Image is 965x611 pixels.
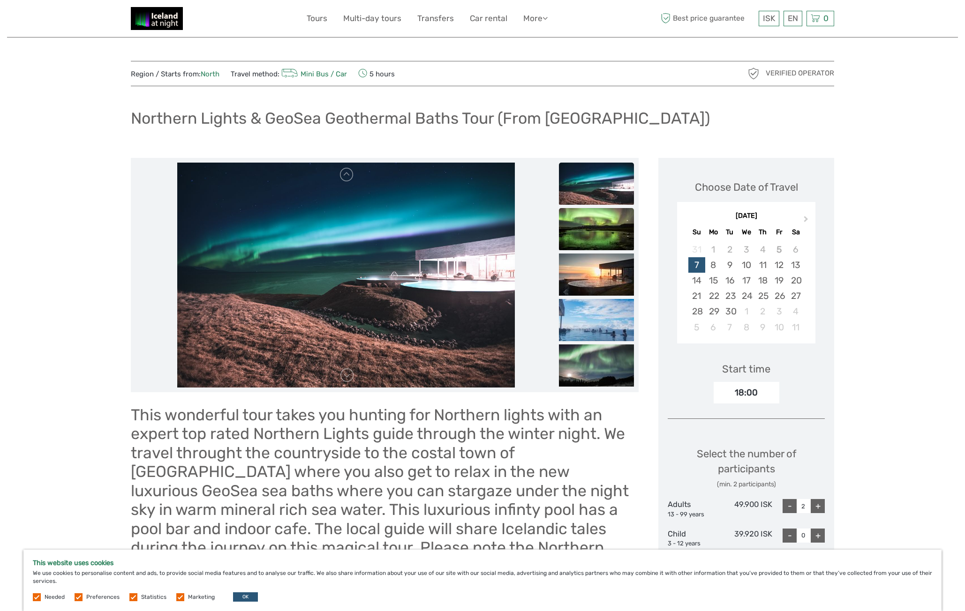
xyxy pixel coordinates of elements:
[668,447,825,489] div: Select the number of participants
[141,593,166,601] label: Statistics
[131,109,710,128] h1: Northern Lights & GeoSea Geothermal Baths Tour (From [GEOGRAPHIC_DATA])
[86,593,120,601] label: Preferences
[799,214,814,229] button: Next Month
[705,320,722,335] div: Choose Monday, October 6th, 2025
[668,510,720,519] div: 13 - 99 years
[523,12,548,25] a: More
[559,208,634,250] img: 42980dcd977949ef8587f85d740edc88_slider_thumbnail.jpeg
[811,529,825,543] div: +
[201,70,219,78] a: North
[233,592,258,602] button: OK
[177,163,515,387] img: 8052d1bc2a3c429ebfac931c174163e9_main_slider.jpeg
[754,288,771,304] div: Choose Thursday, September 25th, 2025
[787,288,804,304] div: Choose Saturday, September 27th, 2025
[677,211,815,221] div: [DATE]
[231,67,347,80] span: Travel method:
[559,344,634,387] img: b370ac2e9b1d44bcb0b9961899999e28_slider_thumbnail.jpeg
[738,288,754,304] div: Choose Wednesday, September 24th, 2025
[766,68,834,78] span: Verified Operator
[787,226,804,238] div: Sa
[668,539,720,548] div: 3 - 12 years
[783,499,797,513] div: -
[343,12,401,25] a: Multi-day tours
[705,304,722,319] div: Choose Monday, September 29th, 2025
[131,69,219,79] span: Region / Starts from:
[738,273,754,288] div: Choose Wednesday, September 17th, 2025
[754,320,771,335] div: Choose Thursday, October 9th, 2025
[705,288,722,304] div: Choose Monday, September 22nd, 2025
[783,529,797,543] div: -
[784,11,802,26] div: EN
[722,304,738,319] div: Choose Tuesday, September 30th, 2025
[771,242,787,257] div: Not available Friday, September 5th, 2025
[13,16,106,24] p: We're away right now. Please check back later!
[688,320,705,335] div: Choose Sunday, October 5th, 2025
[787,242,804,257] div: Not available Saturday, September 6th, 2025
[705,242,722,257] div: Not available Monday, September 1st, 2025
[771,320,787,335] div: Choose Friday, October 10th, 2025
[738,242,754,257] div: Not available Wednesday, September 3rd, 2025
[787,257,804,273] div: Choose Saturday, September 13th, 2025
[695,180,798,194] div: Choose Date of Travel
[787,273,804,288] div: Choose Saturday, September 20th, 2025
[754,242,771,257] div: Not available Thursday, September 4th, 2025
[705,226,722,238] div: Mo
[688,273,705,288] div: Choose Sunday, September 14th, 2025
[108,15,119,26] button: Open LiveChat chat widget
[470,12,507,25] a: Car rental
[658,11,756,26] span: Best price guarantee
[559,299,634,341] img: b971583bf4e9401a868f1c246111d733_slider_thumbnail.jpeg
[668,529,720,548] div: Child
[688,304,705,319] div: Choose Sunday, September 28th, 2025
[559,253,634,296] img: e645f222b19645d78a09be8db02797f9_slider_thumbnail.jpeg
[822,14,830,23] span: 0
[688,242,705,257] div: Not available Sunday, August 31st, 2025
[23,550,942,611] div: We use cookies to personalise content and ads, to provide social media features and to analyse ou...
[33,559,932,567] h5: This website uses cookies
[688,226,705,238] div: Su
[738,304,754,319] div: Choose Wednesday, October 1st, 2025
[754,304,771,319] div: Choose Thursday, October 2nd, 2025
[668,499,720,519] div: Adults
[754,257,771,273] div: Choose Thursday, September 11th, 2025
[746,66,761,81] img: verified_operator_grey_128.png
[131,7,183,30] img: 2375-0893e409-a1bb-4841-adb0-b7e32975a913_logo_small.jpg
[754,226,771,238] div: Th
[358,67,395,80] span: 5 hours
[722,288,738,304] div: Choose Tuesday, September 23rd, 2025
[763,14,775,23] span: ISK
[688,288,705,304] div: Choose Sunday, September 21st, 2025
[279,70,347,78] a: Mini Bus / Car
[705,273,722,288] div: Choose Monday, September 15th, 2025
[771,273,787,288] div: Choose Friday, September 19th, 2025
[738,257,754,273] div: Choose Wednesday, September 10th, 2025
[559,163,634,205] img: 8052d1bc2a3c429ebfac931c174163e9_slider_thumbnail.jpeg
[722,273,738,288] div: Choose Tuesday, September 16th, 2025
[787,320,804,335] div: Choose Saturday, October 11th, 2025
[722,362,770,376] div: Start time
[787,304,804,319] div: Choose Saturday, October 4th, 2025
[680,242,812,335] div: month 2025-09
[771,304,787,319] div: Choose Friday, October 3rd, 2025
[722,320,738,335] div: Choose Tuesday, October 7th, 2025
[720,529,773,548] div: 39.920 ISK
[771,288,787,304] div: Choose Friday, September 26th, 2025
[720,499,773,519] div: 49.900 ISK
[771,226,787,238] div: Fr
[771,257,787,273] div: Choose Friday, September 12th, 2025
[754,273,771,288] div: Choose Thursday, September 18th, 2025
[722,226,738,238] div: Tu
[722,242,738,257] div: Not available Tuesday, September 2nd, 2025
[811,499,825,513] div: +
[738,226,754,238] div: We
[738,320,754,335] div: Choose Wednesday, October 8th, 2025
[307,12,327,25] a: Tours
[45,593,65,601] label: Needed
[668,480,825,489] div: (min. 2 participants)
[705,257,722,273] div: Choose Monday, September 8th, 2025
[688,257,705,273] div: Choose Sunday, September 7th, 2025
[714,382,779,403] div: 18:00
[722,257,738,273] div: Choose Tuesday, September 9th, 2025
[417,12,454,25] a: Transfers
[188,593,215,601] label: Marketing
